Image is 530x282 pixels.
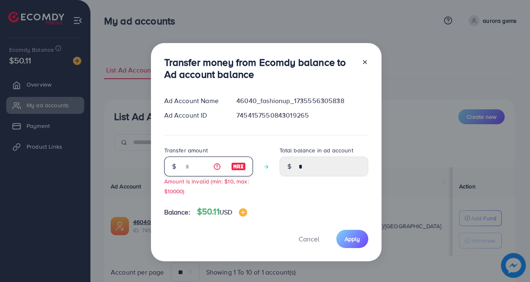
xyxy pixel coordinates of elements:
[164,177,249,195] small: Amount is invalid (min: $10, max: $10000)
[230,96,374,106] div: 46040_fashionup_1735556305838
[158,111,230,120] div: Ad Account ID
[158,96,230,106] div: Ad Account Name
[336,230,368,248] button: Apply
[239,208,247,217] img: image
[164,56,355,80] h3: Transfer money from Ecomdy balance to Ad account balance
[164,146,208,154] label: Transfer amount
[164,207,190,217] span: Balance:
[231,161,246,171] img: image
[230,111,374,120] div: 7454157550843019265
[219,207,232,217] span: USD
[280,146,353,154] label: Total balance in ad account
[197,207,247,217] h4: $50.11
[299,234,319,243] span: Cancel
[288,230,330,248] button: Cancel
[345,235,360,243] span: Apply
